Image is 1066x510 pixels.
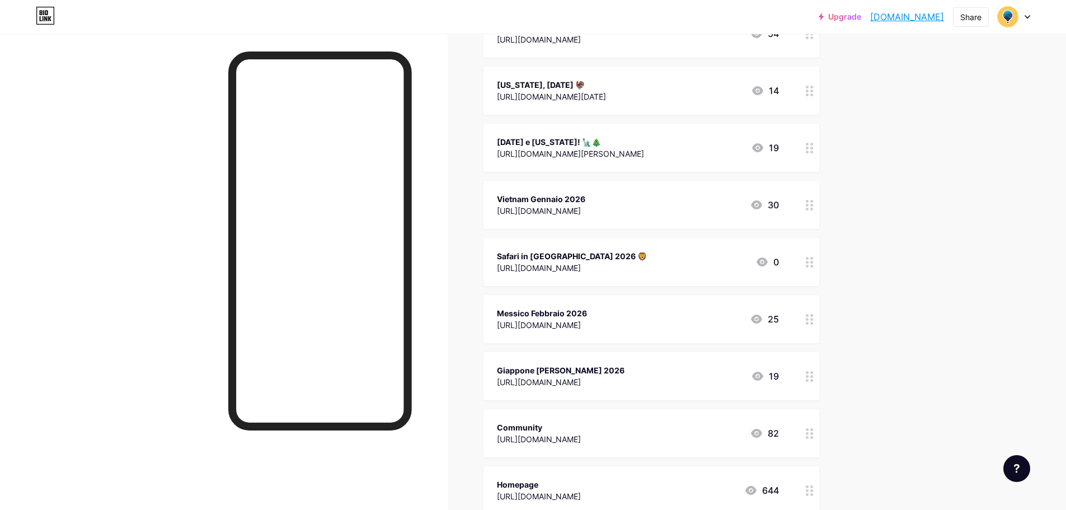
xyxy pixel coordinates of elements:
[497,433,581,445] div: [URL][DOMAIN_NAME]
[497,250,647,262] div: Safari in [GEOGRAPHIC_DATA] 2026 🦁
[750,198,779,212] div: 30
[497,193,585,205] div: Vietnam Gennaio 2026
[497,490,581,502] div: [URL][DOMAIN_NAME]
[497,136,644,148] div: [DATE] e [US_STATE]! 🗽🎄
[497,307,587,319] div: Messico Febbraio 2026
[750,312,779,326] div: 25
[960,11,982,23] div: Share
[997,6,1018,27] img: moondoo
[497,479,581,490] div: Homepage
[870,10,944,24] a: [DOMAIN_NAME]
[751,369,779,383] div: 19
[497,91,606,102] div: [URL][DOMAIN_NAME][DATE]
[497,34,597,45] div: [URL][DOMAIN_NAME]
[751,84,779,97] div: 14
[744,484,779,497] div: 644
[819,12,861,21] a: Upgrade
[497,422,581,433] div: Community
[497,364,624,376] div: Giappone [PERSON_NAME] 2026
[751,141,779,155] div: 19
[755,255,779,269] div: 0
[497,205,585,217] div: [URL][DOMAIN_NAME]
[497,376,624,388] div: [URL][DOMAIN_NAME]
[497,319,587,331] div: [URL][DOMAIN_NAME]
[497,148,644,160] div: [URL][DOMAIN_NAME][PERSON_NAME]
[497,262,647,274] div: [URL][DOMAIN_NAME]
[497,79,606,91] div: [US_STATE], [DATE] 🦃
[750,427,779,440] div: 82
